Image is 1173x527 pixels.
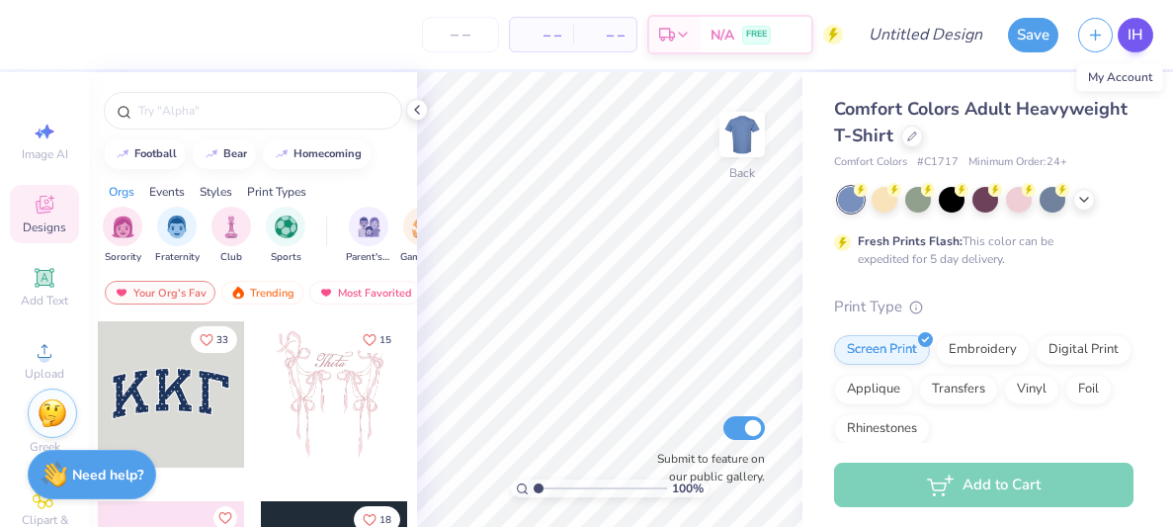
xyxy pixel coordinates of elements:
span: # C1717 [917,154,959,171]
button: filter button [155,207,200,265]
img: trend_line.gif [204,148,219,160]
input: Try "Alpha" [136,101,389,121]
button: homecoming [263,139,371,169]
div: Trending [221,281,303,305]
button: football [104,139,186,169]
img: Fraternity Image [166,216,188,238]
span: Minimum Order: 24 + [968,154,1067,171]
img: Club Image [220,216,242,238]
div: filter for Sorority [103,207,142,265]
button: filter button [400,207,446,265]
img: most_fav.gif [114,286,129,300]
div: filter for Game Day [400,207,446,265]
button: filter button [266,207,305,265]
div: Transfers [919,375,998,404]
div: filter for Parent's Weekend [346,207,391,265]
div: football [134,148,177,159]
span: Upload [25,366,64,382]
img: Sports Image [275,216,297,238]
span: Add Text [21,293,68,308]
div: bear [223,148,247,159]
span: Designs [23,220,66,235]
img: trend_line.gif [115,148,130,160]
div: Events [149,183,185,201]
div: My Account [1077,63,1163,91]
img: Back [722,115,762,154]
img: trending.gif [230,286,246,300]
span: Greek [30,439,60,455]
span: Comfort Colors Adult Heavyweight T-Shirt [834,97,1128,147]
button: Like [354,326,400,353]
div: Screen Print [834,335,930,365]
strong: Fresh Prints Flash: [858,233,963,249]
span: 18 [379,515,391,525]
div: Digital Print [1036,335,1131,365]
span: N/A [711,25,734,45]
span: Comfort Colors [834,154,907,171]
div: Most Favorited [309,281,421,305]
div: Print Type [834,296,1133,318]
div: filter for Club [211,207,251,265]
img: most_fav.gif [318,286,334,300]
button: Like [191,326,237,353]
input: – – [422,17,499,52]
div: homecoming [293,148,362,159]
div: Your Org's Fav [105,281,215,305]
span: FREE [746,28,767,42]
div: Embroidery [936,335,1030,365]
button: filter button [211,207,251,265]
div: This color can be expedited for 5 day delivery. [858,232,1101,268]
span: – – [522,25,561,45]
div: filter for Fraternity [155,207,200,265]
div: Orgs [109,183,134,201]
span: 15 [379,335,391,345]
span: Game Day [400,250,446,265]
button: Save [1008,18,1058,52]
span: Image AI [22,146,68,162]
img: Parent's Weekend Image [358,216,380,238]
img: Sorority Image [112,216,134,238]
div: Styles [200,183,232,201]
strong: Need help? [72,466,143,484]
div: Vinyl [1004,375,1059,404]
label: Submit to feature on our public gallery. [646,450,765,485]
input: Untitled Design [853,15,998,54]
div: filter for Sports [266,207,305,265]
span: 33 [216,335,228,345]
span: 100 % [672,480,704,497]
button: filter button [346,207,391,265]
div: Rhinestones [834,414,930,444]
span: Parent's Weekend [346,250,391,265]
button: filter button [103,207,142,265]
span: Sports [271,250,301,265]
button: bear [193,139,256,169]
a: IH [1118,18,1153,52]
div: Foil [1065,375,1112,404]
img: trend_line.gif [274,148,290,160]
span: IH [1128,24,1143,46]
div: Applique [834,375,913,404]
span: Fraternity [155,250,200,265]
span: Sorority [105,250,141,265]
div: Print Types [247,183,306,201]
div: Back [729,164,755,182]
span: Club [220,250,242,265]
img: Game Day Image [412,216,435,238]
span: – – [585,25,625,45]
